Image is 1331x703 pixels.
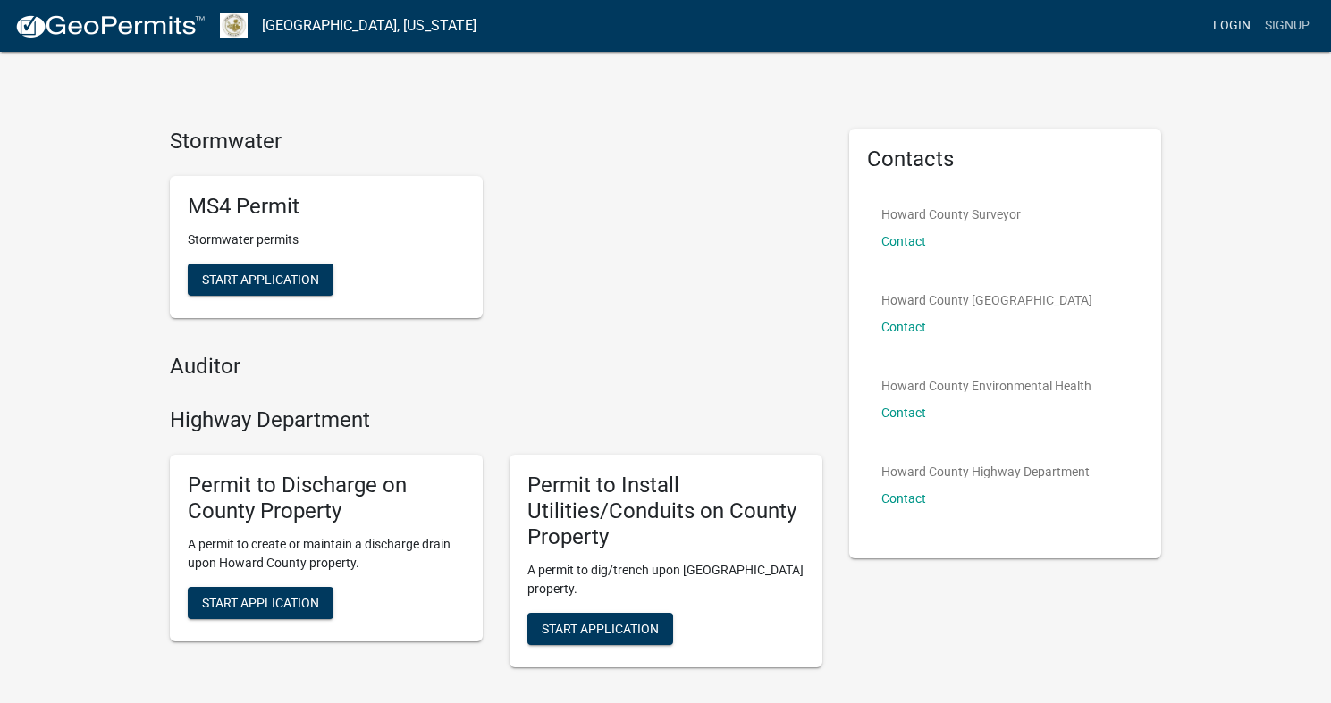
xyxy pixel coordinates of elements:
a: Contact [881,491,926,506]
a: Signup [1258,9,1317,43]
h5: MS4 Permit [188,194,465,220]
p: Howard County Environmental Health [881,380,1091,392]
a: Contact [881,234,926,248]
p: Howard County Highway Department [881,465,1090,478]
h4: Stormwater [170,129,822,155]
p: A permit to dig/trench upon [GEOGRAPHIC_DATA] property. [527,561,804,598]
h4: Highway Department [170,407,822,433]
h5: Contacts [867,146,1144,172]
p: Stormwater permits [188,230,465,249]
a: [GEOGRAPHIC_DATA], [US_STATE] [262,11,476,41]
p: Howard County Surveyor [881,208,1021,221]
img: Howard County, Indiana [220,13,248,38]
button: Start Application [188,264,333,296]
button: Start Application [188,587,333,619]
h4: Auditor [170,354,822,380]
a: Contact [881,320,926,334]
button: Start Application [527,613,673,645]
span: Start Application [202,595,319,609]
a: Login [1206,9,1258,43]
p: Howard County [GEOGRAPHIC_DATA] [881,294,1092,306]
p: A permit to create or maintain a discharge drain upon Howard County property. [188,535,465,573]
h5: Permit to Discharge on County Property [188,473,465,524]
span: Start Application [202,272,319,286]
a: Contact [881,406,926,420]
h5: Permit to Install Utilities/Conduits on County Property [527,473,804,549]
span: Start Application [542,621,659,635]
